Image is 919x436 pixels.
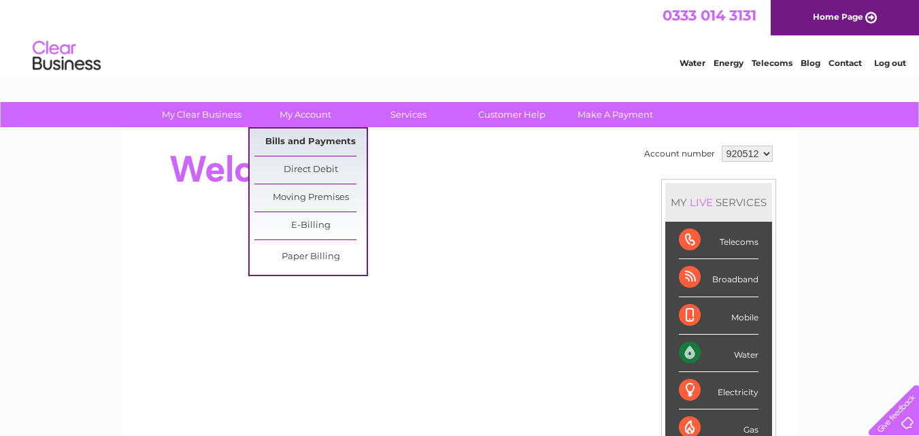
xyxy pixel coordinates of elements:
a: Bills and Payments [254,129,367,156]
div: Broadband [679,259,758,297]
a: Blog [801,58,820,68]
a: Services [352,102,465,127]
a: Moving Premises [254,184,367,212]
a: Water [680,58,705,68]
a: Paper Billing [254,244,367,271]
td: Account number [641,142,718,165]
a: Make A Payment [559,102,671,127]
a: Customer Help [456,102,568,127]
a: Energy [714,58,743,68]
a: Contact [829,58,862,68]
a: Telecoms [752,58,792,68]
div: Clear Business is a trading name of Verastar Limited (registered in [GEOGRAPHIC_DATA] No. 3667643... [139,7,782,66]
a: Direct Debit [254,156,367,184]
a: My Account [249,102,361,127]
a: 0333 014 3131 [663,7,756,24]
a: E-Billing [254,212,367,239]
div: Electricity [679,372,758,409]
div: Telecoms [679,222,758,259]
div: LIVE [687,196,716,209]
div: Mobile [679,297,758,335]
img: logo.png [32,35,101,77]
div: Water [679,335,758,372]
a: My Clear Business [146,102,258,127]
a: Log out [874,58,906,68]
div: MY SERVICES [665,183,772,222]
